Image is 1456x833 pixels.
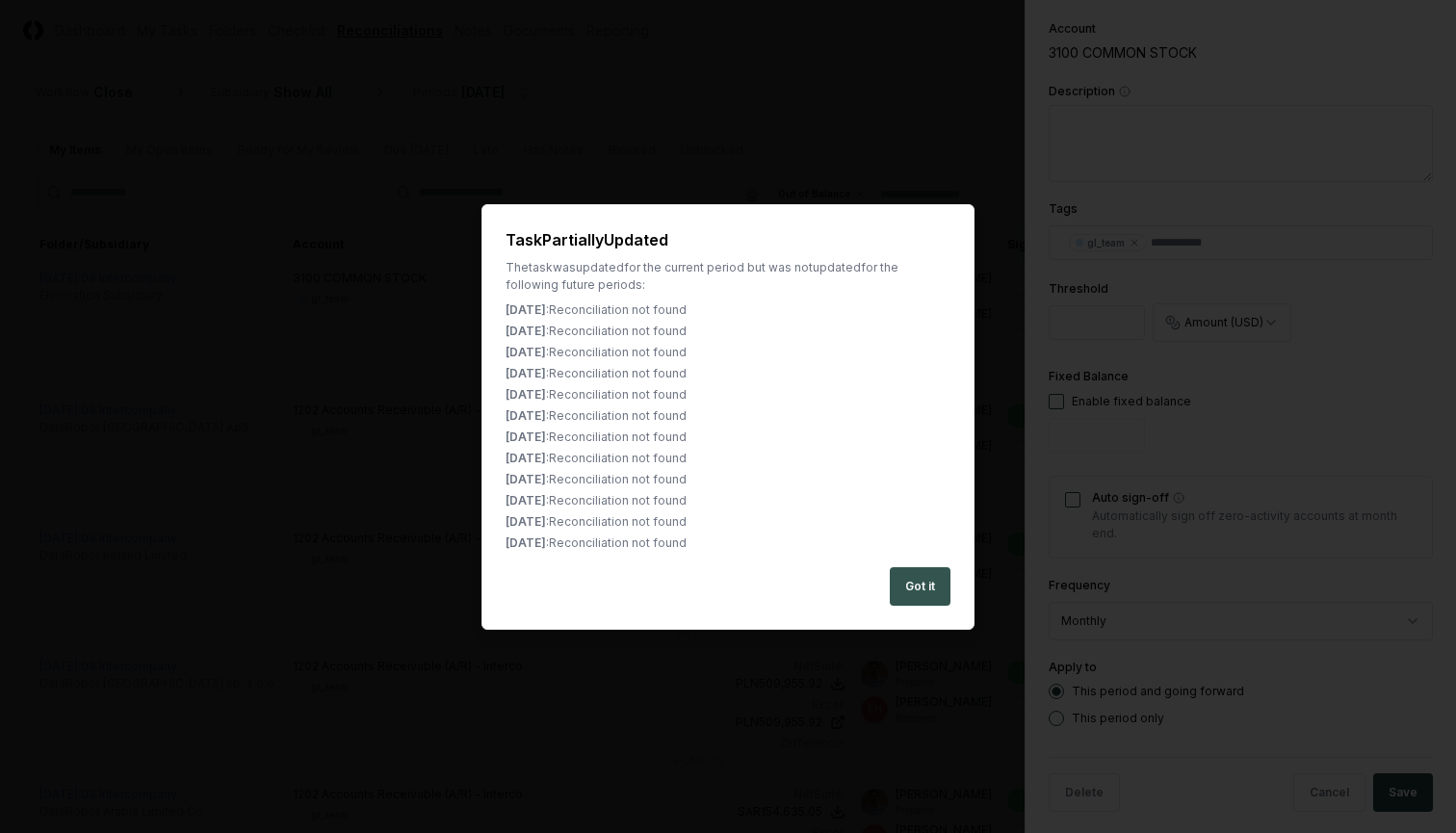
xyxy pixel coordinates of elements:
[506,366,546,380] span: [DATE]
[546,493,687,508] span: : Reconciliation not found
[506,535,546,550] span: [DATE]
[546,535,687,550] span: : Reconciliation not found
[546,324,687,338] span: : Reconciliation not found
[506,302,546,317] span: [DATE]
[506,259,950,294] div: The task was updated for the current period but was not updated for the following future periods:
[506,430,546,444] span: [DATE]
[546,387,687,402] span: : Reconciliation not found
[546,472,687,486] span: : Reconciliation not found
[506,387,546,402] span: [DATE]
[506,451,546,465] span: [DATE]
[546,302,687,317] span: : Reconciliation not found
[506,493,546,508] span: [DATE]
[546,451,687,465] span: : Reconciliation not found
[546,366,687,380] span: : Reconciliation not found
[506,514,546,529] span: [DATE]
[546,514,687,529] span: : Reconciliation not found
[506,228,950,251] h2: Task Partially Updated
[546,345,687,359] span: : Reconciliation not found
[506,345,546,359] span: [DATE]
[890,567,950,606] button: Got it
[546,408,687,423] span: : Reconciliation not found
[546,430,687,444] span: : Reconciliation not found
[506,324,546,338] span: [DATE]
[506,408,546,423] span: [DATE]
[506,472,546,486] span: [DATE]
